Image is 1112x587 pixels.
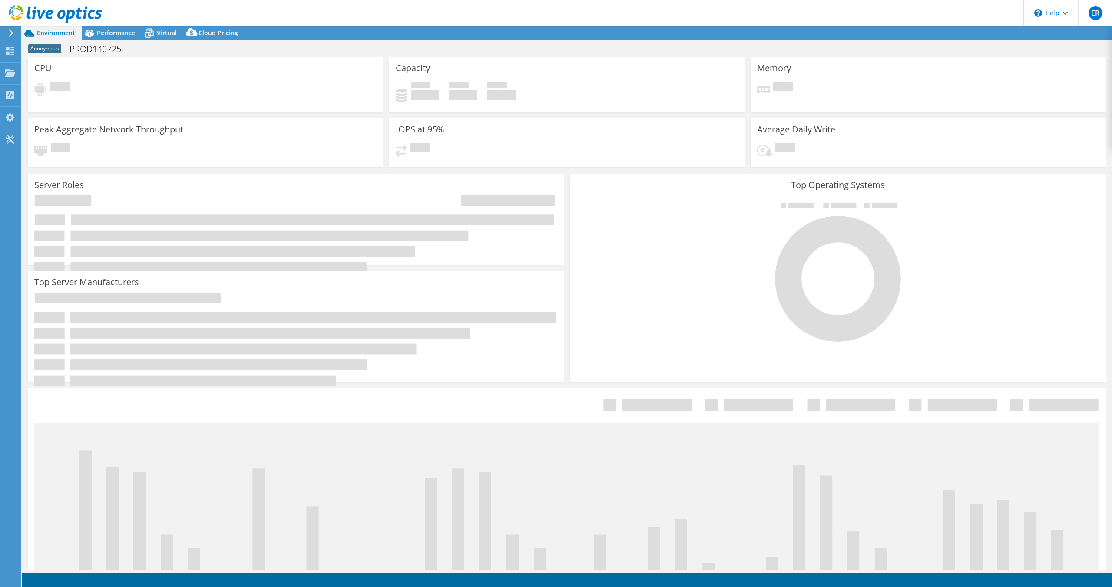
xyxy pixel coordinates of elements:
[28,44,61,53] span: Anonymous
[411,90,439,100] h4: 0 GiB
[487,82,507,90] span: Total
[157,29,177,37] span: Virtual
[773,82,793,93] span: Pending
[51,143,70,155] span: Pending
[34,277,139,287] h3: Top Server Manufacturers
[34,125,183,134] h3: Peak Aggregate Network Throughput
[757,63,791,73] h3: Memory
[449,90,477,100] h4: 0 GiB
[396,63,430,73] h3: Capacity
[34,180,84,190] h3: Server Roles
[37,29,75,37] span: Environment
[97,29,135,37] span: Performance
[775,143,795,155] span: Pending
[199,29,238,37] span: Cloud Pricing
[449,82,469,90] span: Free
[1034,9,1042,17] svg: \n
[576,180,1099,190] h3: Top Operating Systems
[34,63,52,73] h3: CPU
[487,90,516,100] h4: 0 GiB
[411,82,430,90] span: Used
[396,125,444,134] h3: IOPS at 95%
[50,82,69,93] span: Pending
[1089,6,1102,20] span: ER
[66,44,135,54] h1: PROD140725
[410,143,430,155] span: Pending
[757,125,835,134] h3: Average Daily Write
